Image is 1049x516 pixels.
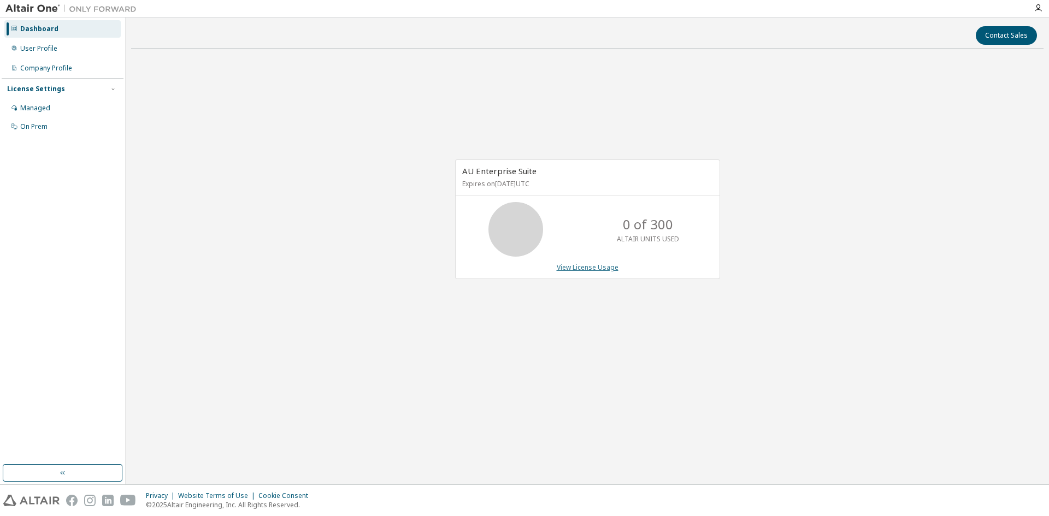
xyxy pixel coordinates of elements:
[120,495,136,506] img: youtube.svg
[146,491,178,500] div: Privacy
[146,500,315,509] p: © 2025 Altair Engineering, Inc. All Rights Reserved.
[7,85,65,93] div: License Settings
[66,495,78,506] img: facebook.svg
[5,3,142,14] img: Altair One
[3,495,60,506] img: altair_logo.svg
[557,263,618,272] a: View License Usage
[976,26,1037,45] button: Contact Sales
[20,44,57,53] div: User Profile
[462,179,710,188] p: Expires on [DATE] UTC
[617,234,679,244] p: ALTAIR UNITS USED
[20,64,72,73] div: Company Profile
[178,491,258,500] div: Website Terms of Use
[623,215,673,234] p: 0 of 300
[102,495,114,506] img: linkedin.svg
[258,491,315,500] div: Cookie Consent
[20,122,48,131] div: On Prem
[462,165,537,176] span: AU Enterprise Suite
[20,104,50,112] div: Managed
[84,495,96,506] img: instagram.svg
[20,25,58,33] div: Dashboard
